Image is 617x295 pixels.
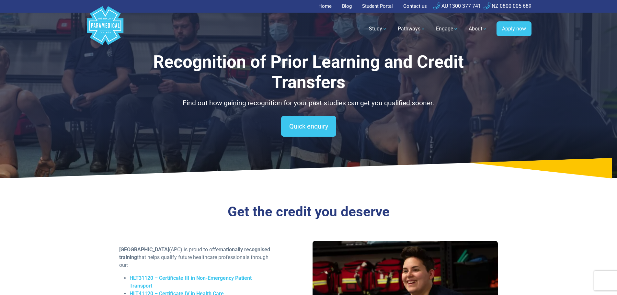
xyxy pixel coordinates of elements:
p: Find out how gaining recognition for your past studies can get you qualified sooner. [119,98,498,108]
h1: Recognition of Prior Learning and Credit Transfers [119,52,498,93]
a: Australian Paramedical College [86,13,125,45]
a: HLT31120 – Certificate III in Non-Emergency Patient Transport [130,275,252,289]
a: Study [365,20,391,38]
h3: Get the credit you deserve [119,204,498,220]
a: Pathways [394,20,429,38]
span: (APC) is proud to offer [169,246,220,253]
a: Engage [432,20,462,38]
a: NZ 0800 005 689 [484,3,531,9]
a: Apply now [497,21,531,36]
a: About [465,20,491,38]
a: AU 1300 377 741 [433,3,481,9]
span: that helps qualify future healthcare professionals through our: [119,254,269,268]
span: [GEOGRAPHIC_DATA] [119,246,169,253]
a: Quick enquiry [281,116,336,137]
